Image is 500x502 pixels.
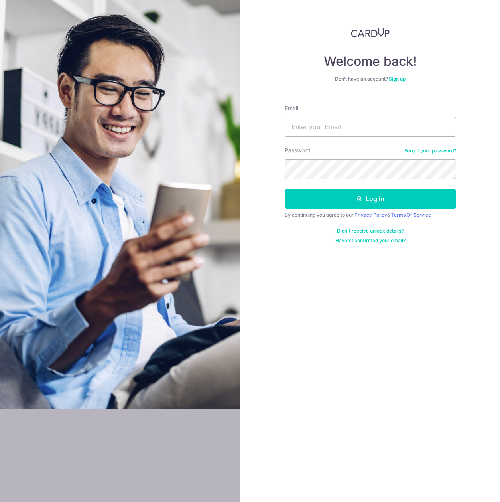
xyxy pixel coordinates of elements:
[354,212,387,218] a: Privacy Policy
[285,53,456,69] h4: Welcome back!
[391,212,431,218] a: Terms Of Service
[335,237,406,244] a: Haven't confirmed your email?
[285,104,298,112] label: Email
[285,212,456,218] div: By continuing you agree to our &
[285,146,310,154] label: Password
[351,28,390,38] img: CardUp Logo
[285,117,456,137] input: Enter your Email
[285,76,456,82] div: Don’t have an account?
[285,189,456,209] button: Log in
[389,76,406,82] a: Sign up
[337,228,404,234] a: Didn't receive unlock details?
[404,148,456,154] a: Forgot your password?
